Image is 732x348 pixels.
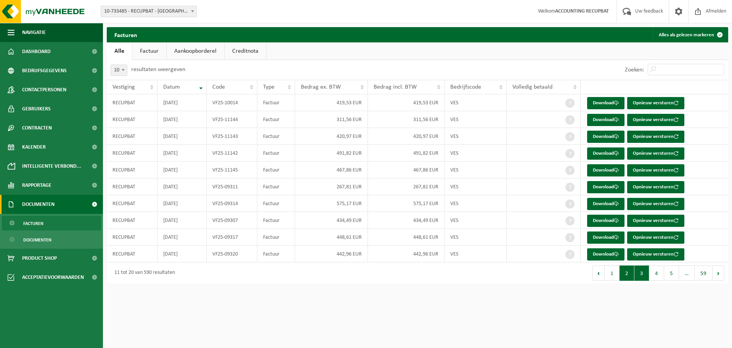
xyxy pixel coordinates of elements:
[107,94,157,111] td: RECUPBAT
[207,145,257,162] td: VF25-11142
[22,195,55,214] span: Documenten
[627,164,684,176] button: Opnieuw versturen
[695,265,713,281] button: 59
[157,246,207,262] td: [DATE]
[634,265,649,281] button: 3
[368,162,445,178] td: 467,86 EUR
[257,195,295,212] td: Factuur
[664,265,679,281] button: 5
[445,212,507,229] td: VES
[207,229,257,246] td: VF25-09317
[445,111,507,128] td: VES
[107,128,157,145] td: RECUPBAT
[22,268,84,287] span: Acceptatievoorwaarden
[207,162,257,178] td: VF25-11145
[207,212,257,229] td: VF25-09307
[22,176,51,195] span: Rapportage
[107,178,157,195] td: RECUPBAT
[22,157,81,176] span: Intelligente verbond...
[295,178,368,195] td: 267,81 EUR
[445,195,507,212] td: VES
[587,97,624,109] a: Download
[257,145,295,162] td: Factuur
[207,94,257,111] td: VF25-10014
[368,212,445,229] td: 434,49 EUR
[587,231,624,244] a: Download
[445,94,507,111] td: VES
[450,84,481,90] span: Bedrijfscode
[111,65,127,76] span: 10
[157,162,207,178] td: [DATE]
[587,114,624,126] a: Download
[368,111,445,128] td: 311,56 EUR
[207,195,257,212] td: VF25-09314
[620,265,634,281] button: 2
[368,246,445,262] td: 442,96 EUR
[157,111,207,128] td: [DATE]
[257,111,295,128] td: Factuur
[368,178,445,195] td: 267,81 EUR
[207,111,257,128] td: VF25-11144
[163,84,180,90] span: Datum
[627,131,684,143] button: Opnieuw versturen
[107,195,157,212] td: RECUPBAT
[627,231,684,244] button: Opnieuw versturen
[257,128,295,145] td: Factuur
[445,128,507,145] td: VES
[107,27,145,42] h2: Facturen
[295,145,368,162] td: 491,82 EUR
[257,94,295,111] td: Factuur
[368,145,445,162] td: 491,82 EUR
[368,229,445,246] td: 448,61 EUR
[257,178,295,195] td: Factuur
[295,195,368,212] td: 575,17 EUR
[627,181,684,193] button: Opnieuw versturen
[101,6,196,17] span: 10-733485 - RECUPBAT - ANTWERPEN
[627,147,684,160] button: Opnieuw versturen
[263,84,274,90] span: Type
[23,233,51,247] span: Documenten
[445,246,507,262] td: VES
[257,162,295,178] td: Factuur
[157,128,207,145] td: [DATE]
[157,94,207,111] td: [DATE]
[107,42,132,60] a: Alle
[295,128,368,145] td: 420,97 EUR
[587,181,624,193] a: Download
[512,84,552,90] span: Volledig betaald
[649,265,664,281] button: 4
[653,27,727,42] button: Alles als gelezen markeren
[157,212,207,229] td: [DATE]
[368,128,445,145] td: 420,97 EUR
[22,118,52,138] span: Contracten
[111,65,127,76] span: 10
[22,42,51,61] span: Dashboard
[713,265,724,281] button: Next
[587,164,624,176] a: Download
[587,248,624,261] a: Download
[207,246,257,262] td: VF25-09320
[212,84,225,90] span: Code
[445,178,507,195] td: VES
[107,229,157,246] td: RECUPBAT
[257,246,295,262] td: Factuur
[257,229,295,246] td: Factuur
[2,216,101,230] a: Facturen
[111,266,175,280] div: 11 tot 20 van 590 resultaten
[627,215,684,227] button: Opnieuw versturen
[445,162,507,178] td: VES
[605,265,620,281] button: 1
[157,145,207,162] td: [DATE]
[157,178,207,195] td: [DATE]
[625,67,644,73] label: Zoeken:
[295,162,368,178] td: 467,86 EUR
[107,212,157,229] td: RECUPBAT
[627,97,684,109] button: Opnieuw versturen
[445,229,507,246] td: VES
[23,216,43,231] span: Facturen
[2,232,101,247] a: Documenten
[207,178,257,195] td: VF25-09311
[374,84,417,90] span: Bedrag incl. BTW
[295,229,368,246] td: 448,61 EUR
[22,99,51,118] span: Gebruikers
